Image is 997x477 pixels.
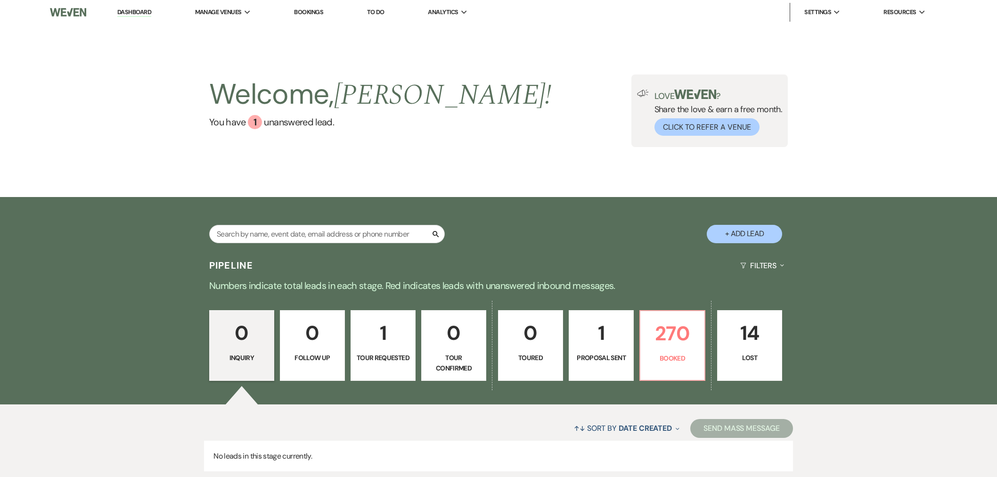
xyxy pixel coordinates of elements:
p: Tour Requested [357,353,409,363]
span: Analytics [428,8,458,17]
p: 270 [646,318,699,349]
a: 0Inquiry [209,310,274,381]
span: [PERSON_NAME] ! [334,74,552,117]
span: Settings [804,8,831,17]
p: Lost [723,353,776,363]
button: Click to Refer a Venue [654,118,760,136]
p: Booked [646,353,699,363]
h2: Welcome, [209,74,552,115]
p: 14 [723,317,776,349]
a: Dashboard [117,8,151,17]
div: 1 [248,115,262,129]
p: 1 [357,317,409,349]
a: 1Proposal Sent [569,310,634,381]
button: Sort By Date Created [570,416,683,441]
p: 0 [215,317,268,349]
input: Search by name, event date, email address or phone number [209,225,445,243]
p: Tour Confirmed [427,353,480,374]
p: Proposal Sent [575,353,628,363]
button: + Add Lead [707,225,782,243]
a: 14Lost [717,310,782,381]
a: 0Toured [498,310,563,381]
p: Toured [504,353,557,363]
p: Numbers indicate total leads in each stage. Red indicates leads with unanswered inbound messages. [159,278,838,293]
span: Resources [883,8,916,17]
p: 0 [504,317,557,349]
p: Inquiry [215,353,268,363]
a: 0Tour Confirmed [421,310,486,381]
p: 0 [286,317,339,349]
a: Bookings [294,8,323,16]
a: 270Booked [639,310,705,381]
p: No leads in this stage currently. [204,441,793,472]
div: Share the love & earn a free month. [649,90,783,136]
img: weven-logo-green.svg [674,90,716,99]
a: You have 1 unanswered lead. [209,115,552,129]
img: Weven Logo [50,2,86,22]
h3: Pipeline [209,259,253,272]
p: Love ? [654,90,783,100]
a: To Do [367,8,384,16]
a: 0Follow Up [280,310,345,381]
a: 1Tour Requested [351,310,416,381]
button: Send Mass Message [690,419,793,438]
button: Filters [736,253,788,278]
span: Date Created [619,423,672,433]
p: 0 [427,317,480,349]
p: 1 [575,317,628,349]
span: ↑↓ [574,423,585,433]
span: Manage Venues [195,8,242,17]
img: loud-speaker-illustration.svg [637,90,649,97]
p: Follow Up [286,353,339,363]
